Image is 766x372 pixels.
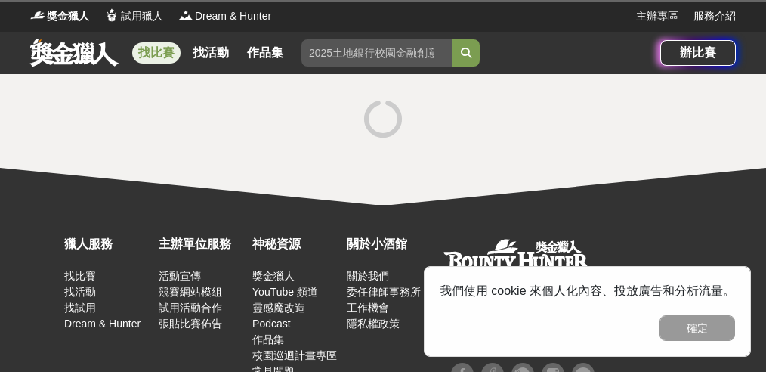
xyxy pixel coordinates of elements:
[347,318,400,330] a: 隱私權政策
[121,8,163,24] span: 試用獵人
[64,302,96,314] a: 找試用
[301,39,452,67] input: 2025土地銀行校園金融創意挑戰賽：從你出發 開啟智慧金融新頁
[64,270,96,282] a: 找比賽
[252,333,284,346] a: 作品集
[636,8,678,24] a: 主辦專區
[64,286,96,298] a: 找活動
[187,42,235,64] a: 找活動
[347,286,421,298] a: 委任律師事務所
[195,8,271,24] span: Dream & Hunter
[347,235,434,253] div: 關於小酒館
[132,42,181,64] a: 找比賽
[241,42,289,64] a: 作品集
[347,302,389,314] a: 工作機會
[252,235,339,253] div: 神秘資源
[159,318,222,330] a: 張貼比賽佈告
[159,235,246,253] div: 主辦單位服務
[440,284,735,297] span: 我們使用 cookie 來個人化內容、投放廣告和分析流量。
[252,270,318,298] a: 獎金獵人 YouTube 頻道
[104,8,119,23] img: Logo
[252,349,337,361] a: 校園巡迴計畫專區
[159,302,222,314] a: 試用活動合作
[178,8,271,24] a: LogoDream & Hunter
[159,286,222,298] a: 競賽網站模組
[64,235,151,253] div: 獵人服務
[347,270,389,282] a: 關於我們
[659,315,735,341] button: 確定
[64,318,141,330] a: Dream & Hunter
[693,8,736,24] a: 服務介紹
[47,8,89,24] span: 獎金獵人
[30,8,45,23] img: Logo
[30,8,89,24] a: Logo獎金獵人
[159,270,201,282] a: 活動宣傳
[252,302,305,330] a: 靈感魔改造 Podcast
[660,40,736,66] a: 辦比賽
[104,8,163,24] a: Logo試用獵人
[178,8,193,23] img: Logo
